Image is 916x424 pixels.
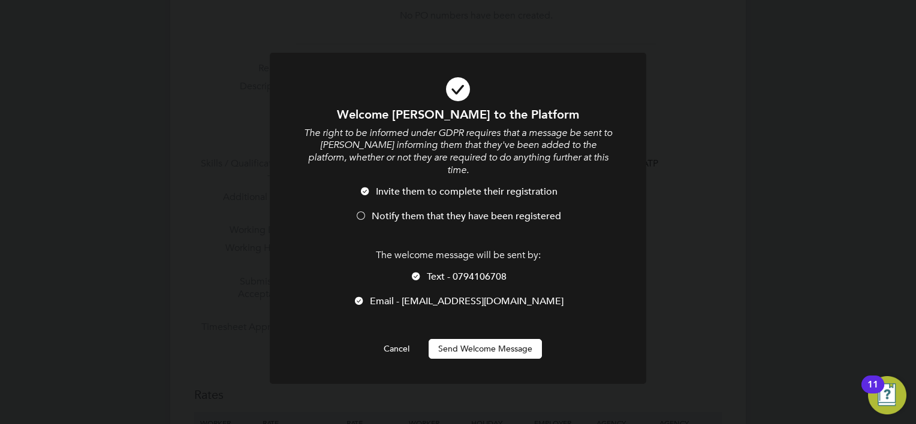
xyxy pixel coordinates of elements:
h1: Welcome [PERSON_NAME] to the Platform [302,107,614,122]
button: Cancel [374,339,419,358]
span: Text - 0794106708 [427,271,507,283]
button: Send Welcome Message [429,339,542,358]
div: 11 [867,384,878,400]
span: Email - [EMAIL_ADDRESS][DOMAIN_NAME] [370,295,564,307]
span: Invite them to complete their registration [376,186,558,198]
p: The welcome message will be sent by: [302,249,614,262]
button: Open Resource Center, 11 new notifications [868,376,906,414]
span: Notify them that they have been registered [372,210,561,222]
i: The right to be informed under GDPR requires that a message be sent to [PERSON_NAME] informing th... [304,127,612,176]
